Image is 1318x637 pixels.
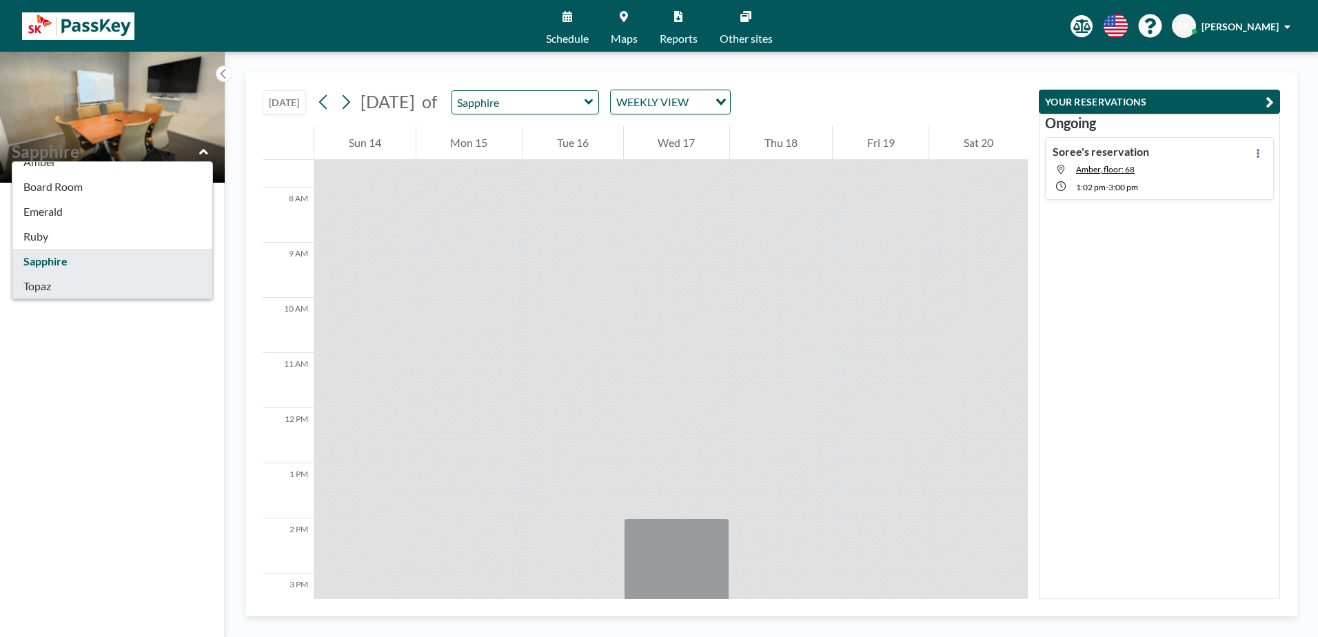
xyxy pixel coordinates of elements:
input: Sapphire [452,91,585,114]
span: [PERSON_NAME] [1202,21,1279,32]
div: 11 AM [263,353,314,408]
div: 2 PM [263,518,314,574]
div: 3 PM [263,574,314,629]
div: Ruby [12,224,212,249]
div: Amber [12,150,212,174]
span: Other sites [720,33,773,44]
span: Schedule [546,33,589,44]
h4: Soree's reservation [1053,145,1149,159]
div: 10 AM [263,298,314,353]
div: 12 PM [263,408,314,463]
div: Sun 14 [314,125,416,160]
div: Thu 18 [730,125,832,160]
span: of [422,91,437,112]
span: Amber, floor: 68 [1076,164,1135,174]
img: organization-logo [22,12,134,40]
div: Search for option [611,90,730,114]
span: 1:02 PM [1076,182,1106,192]
div: Board Room [12,174,212,199]
span: WEEKLY VIEW [614,93,691,111]
span: SK [1178,20,1190,32]
button: [DATE] [263,90,306,114]
span: - [1106,182,1108,192]
div: Mon 15 [416,125,523,160]
span: [DATE] [361,91,415,112]
div: Sat 20 [929,125,1028,160]
h3: Ongoing [1045,114,1274,132]
input: Sapphire [12,141,199,161]
span: Reports [660,33,698,44]
div: 9 AM [263,243,314,298]
div: Fri 19 [833,125,929,160]
div: Tue 16 [523,125,623,160]
span: Floor: 68 [11,162,54,176]
div: 8 AM [263,188,314,243]
button: YOUR RESERVATIONS [1039,90,1280,114]
div: Topaz [12,274,212,299]
div: 7 AM [263,132,314,188]
div: Wed 17 [624,125,730,160]
input: Search for option [693,93,707,111]
span: Maps [611,33,638,44]
div: 1 PM [263,463,314,518]
span: 3:00 PM [1108,182,1138,192]
div: Emerald [12,199,212,224]
div: Sapphire [12,249,212,274]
